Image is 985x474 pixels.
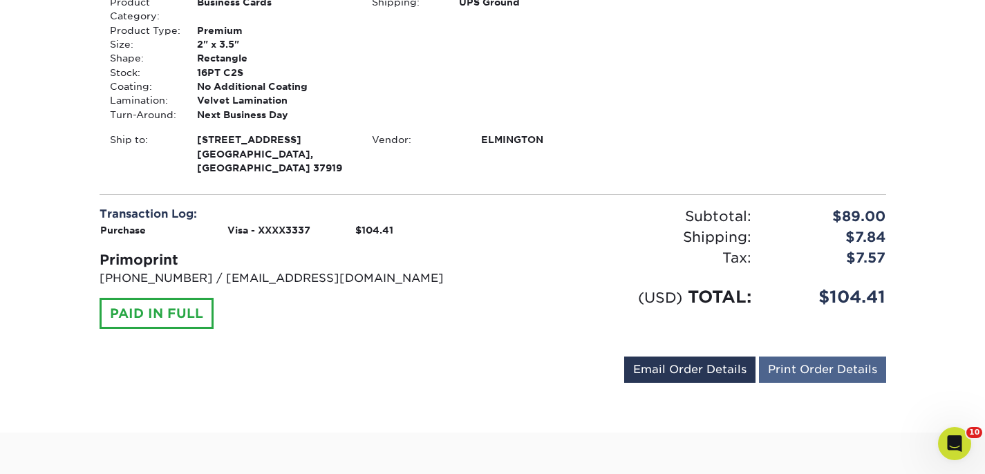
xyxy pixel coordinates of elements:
[762,206,897,227] div: $89.00
[187,79,362,93] div: No Additional Coating
[493,227,762,247] div: Shipping:
[638,289,682,306] small: (USD)
[100,225,146,236] strong: Purchase
[938,427,971,460] iframe: Intercom live chat
[187,66,362,79] div: 16PT C2S
[227,225,310,236] strong: Visa - XXXX3337
[100,249,482,270] div: Primoprint
[493,206,762,227] div: Subtotal:
[100,298,214,330] div: PAID IN FULL
[100,270,482,287] p: [PHONE_NUMBER] / [EMAIL_ADDRESS][DOMAIN_NAME]
[762,227,897,247] div: $7.84
[197,133,351,173] strong: [GEOGRAPHIC_DATA], [GEOGRAPHIC_DATA] 37919
[762,285,897,310] div: $104.41
[100,206,482,222] div: Transaction Log:
[100,51,187,65] div: Shape:
[100,108,187,122] div: Turn-Around:
[471,133,623,146] div: ELMINGTON
[187,93,362,107] div: Velvet Lamination
[762,247,897,268] div: $7.57
[100,93,187,107] div: Lamination:
[197,133,351,146] span: [STREET_ADDRESS]
[187,23,362,37] div: Premium
[187,37,362,51] div: 2" x 3.5"
[493,247,762,268] div: Tax:
[355,225,393,236] strong: $104.41
[187,108,362,122] div: Next Business Day
[187,51,362,65] div: Rectangle
[100,133,187,175] div: Ship to:
[100,66,187,79] div: Stock:
[100,79,187,93] div: Coating:
[759,357,886,383] a: Print Order Details
[966,427,982,438] span: 10
[100,37,187,51] div: Size:
[688,287,751,307] span: TOTAL:
[362,133,471,146] div: Vendor:
[100,23,187,37] div: Product Type:
[624,357,756,383] a: Email Order Details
